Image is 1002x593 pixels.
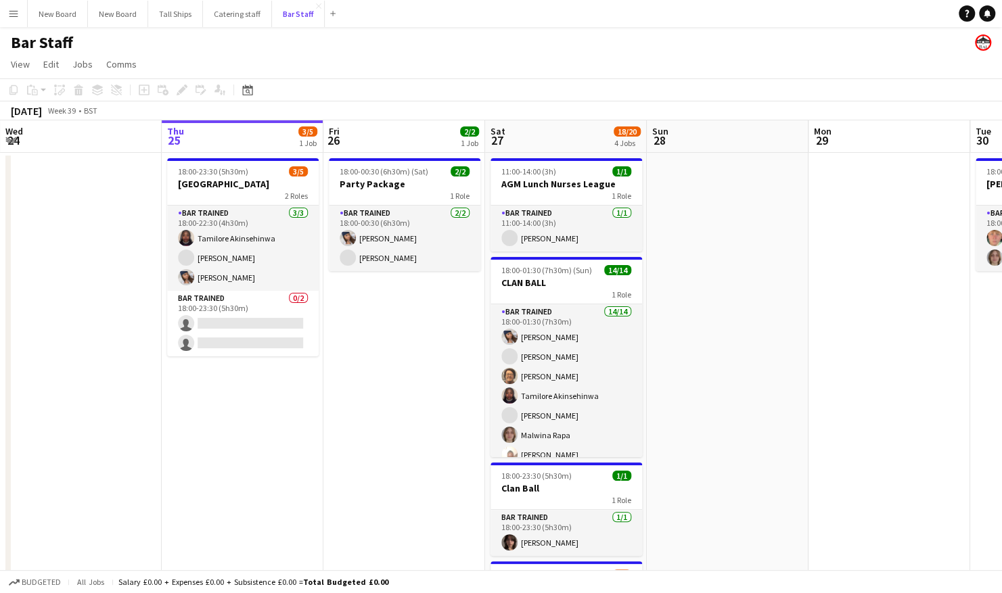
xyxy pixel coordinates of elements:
a: View [5,55,35,73]
button: Bar Staff [272,1,325,27]
span: 28 [650,133,668,148]
div: BST [84,105,97,116]
h1: Bar Staff [11,32,73,53]
span: Budgeted [22,577,61,587]
div: Salary £0.00 + Expenses £0.00 + Subsistence £0.00 = [118,577,388,587]
span: View [11,58,30,70]
span: 18:00-01:30 (7h30m) (Sun) [501,265,592,275]
span: Week 39 [45,105,78,116]
div: [DATE] [11,104,42,118]
button: New Board [88,1,148,27]
span: 1 Role [612,495,631,505]
button: New Board [28,1,88,27]
span: 26 [327,133,340,148]
span: 1 Role [450,191,470,201]
span: 24 [3,133,23,148]
span: 11:00-14:00 (3h) [501,166,556,176]
app-card-role: Bar trained1/118:00-23:30 (5h30m)[PERSON_NAME] [491,510,642,556]
app-job-card: 18:00-00:30 (6h30m) (Sat)2/2Party Package1 RoleBar trained2/218:00-00:30 (6h30m)[PERSON_NAME][PER... [329,158,480,271]
app-user-avatar: Beach Ballroom [975,34,991,51]
span: 1 Role [612,289,631,300]
h3: Party Package [329,178,480,190]
span: 18:00-23:30 (5h30m) [178,166,248,176]
app-job-card: 18:00-23:30 (5h30m)1/1Clan Ball1 RoleBar trained1/118:00-23:30 (5h30m)[PERSON_NAME] [491,462,642,556]
span: Total Budgeted £0.00 [303,577,388,587]
span: 30 [974,133,991,148]
h3: CLAN BALL [491,277,642,289]
a: Edit [38,55,64,73]
span: Sat [491,125,505,137]
div: 4 Jobs [614,138,640,148]
button: Catering staff [203,1,272,27]
span: Comms [106,58,137,70]
h3: AGM Lunch Nurses League [491,178,642,190]
span: Edit [43,58,59,70]
span: Fri [329,125,340,137]
span: 3/5 [298,126,317,137]
app-card-role: Bar trained2/218:00-00:30 (6h30m)[PERSON_NAME][PERSON_NAME] [329,206,480,271]
app-job-card: 18:00-01:30 (7h30m) (Sun)14/14CLAN BALL1 RoleBar trained14/1418:00-01:30 (7h30m)[PERSON_NAME][PER... [491,257,642,457]
h3: [GEOGRAPHIC_DATA] [167,178,319,190]
span: Tue [976,125,991,137]
span: 3/5 [289,166,308,176]
app-card-role: Bar trained1/111:00-14:00 (3h)[PERSON_NAME] [491,206,642,252]
span: Thu [167,125,184,137]
span: 2/2 [451,166,470,176]
span: 27 [488,133,505,148]
span: 2 Roles [285,191,308,201]
a: Jobs [67,55,98,73]
app-card-role: Bar trained3/318:00-22:30 (4h30m)Tamilore Akinsehinwa[PERSON_NAME][PERSON_NAME] [167,206,319,291]
h3: Clan Ball [491,482,642,494]
span: 18:00-00:30 (6h30m) (Sat) [340,166,428,176]
button: Tall Ships [148,1,203,27]
span: 18:00-23:30 (5h30m) [501,471,572,481]
span: 1 Role [612,191,631,201]
span: Jobs [72,58,93,70]
app-job-card: 11:00-14:00 (3h)1/1AGM Lunch Nurses League1 RoleBar trained1/111:00-14:00 (3h)[PERSON_NAME] [491,158,642,252]
a: Comms [101,55,142,73]
span: Mon [814,125,832,137]
div: 1 Job [461,138,478,148]
span: All jobs [74,577,107,587]
span: 1/1 [612,166,631,176]
app-job-card: 18:00-23:30 (5h30m)3/5[GEOGRAPHIC_DATA]2 RolesBar trained3/318:00-22:30 (4h30m)Tamilore Akinsehin... [167,158,319,356]
span: 29 [812,133,832,148]
span: 14/14 [604,265,631,275]
button: Budgeted [7,575,63,590]
div: 1 Job [299,138,317,148]
span: Wed [5,125,23,137]
span: 2/2 [460,126,479,137]
app-card-role: Bar trained0/218:00-23:30 (5h30m) [167,291,319,356]
span: 25 [165,133,184,148]
span: Sun [652,125,668,137]
span: 1/1 [612,471,631,481]
span: 18/20 [614,126,641,137]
